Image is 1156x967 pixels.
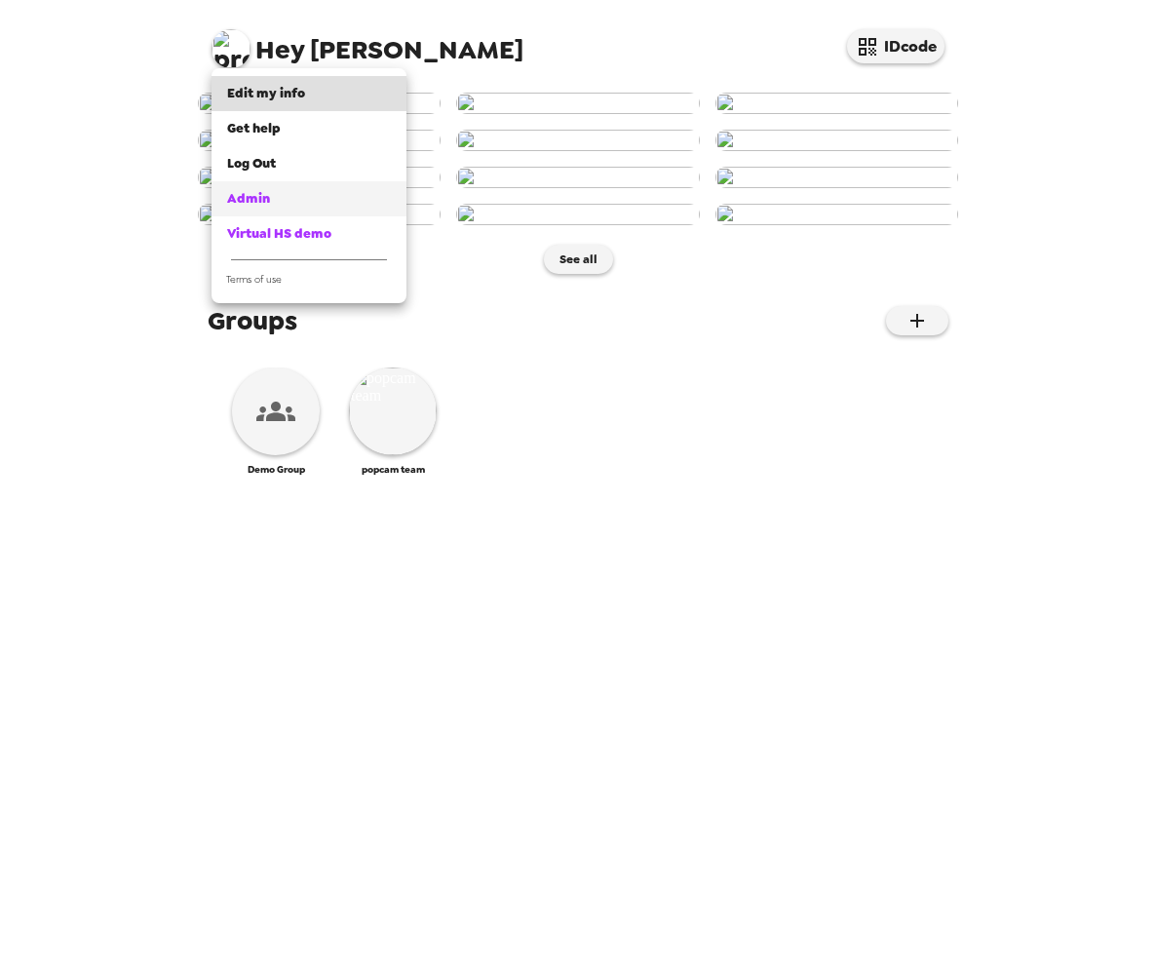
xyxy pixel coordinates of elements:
[227,85,305,101] span: Edit my info
[227,190,270,207] span: Admin
[227,155,276,172] span: Log Out
[227,225,331,242] span: Virtual HS demo
[227,120,281,136] span: Get help
[226,273,282,286] span: Terms of use
[212,268,406,295] a: Terms of use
